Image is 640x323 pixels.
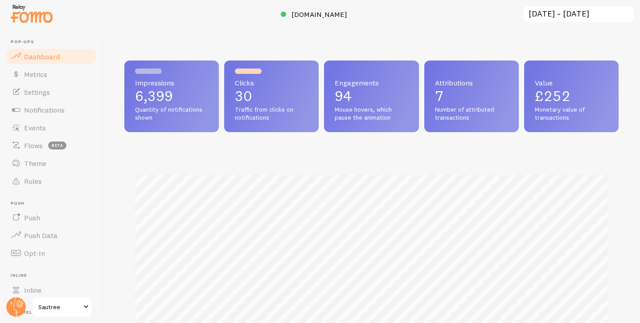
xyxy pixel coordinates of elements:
[24,177,42,186] span: Rules
[24,70,47,79] span: Metrics
[435,89,508,103] p: 7
[5,172,97,190] a: Rules
[24,213,40,222] span: Push
[235,106,308,121] span: Traffic from clicks on notifications
[135,89,208,103] p: 6,399
[5,281,97,299] a: Inline
[535,79,608,86] span: Value
[24,231,57,240] span: Push Data
[5,65,97,83] a: Metrics
[24,159,46,168] span: Theme
[24,105,65,114] span: Notifications
[335,79,408,86] span: Engagements
[11,39,97,45] span: Pop-ups
[5,154,97,172] a: Theme
[32,296,92,318] a: Sautree
[24,141,43,150] span: Flows
[335,106,408,121] span: Mouse hovers, which pause the animation
[135,106,208,121] span: Quantity of notifications shown
[535,106,608,121] span: Monetary value of transactions
[335,89,408,103] p: 94
[24,52,60,61] span: Dashboard
[5,101,97,119] a: Notifications
[38,302,81,312] span: Sautree
[5,48,97,65] a: Dashboard
[9,2,54,25] img: fomo-relay-logo-orange.svg
[5,83,97,101] a: Settings
[5,244,97,262] a: Opt-In
[24,88,50,97] span: Settings
[24,249,45,258] span: Opt-In
[11,273,97,279] span: Inline
[5,137,97,154] a: Flows beta
[135,79,208,86] span: Impressions
[435,79,508,86] span: Attributions
[235,79,308,86] span: Clicks
[5,209,97,226] a: Push
[5,119,97,137] a: Events
[24,286,41,295] span: Inline
[535,87,570,105] span: £252
[5,226,97,244] a: Push Data
[48,141,66,149] span: beta
[11,201,97,206] span: Push
[435,106,508,121] span: Number of attributed transactions
[24,123,46,132] span: Events
[235,89,308,103] p: 30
